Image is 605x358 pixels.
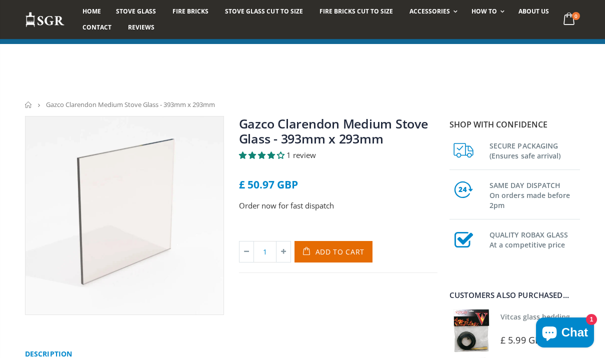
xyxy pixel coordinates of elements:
[449,118,580,130] p: Shop with confidence
[165,3,216,19] a: Fire Bricks
[25,101,32,108] a: Home
[312,3,400,19] a: Fire Bricks Cut To Size
[46,100,215,109] span: Gazco Clarendon Medium Stove Glass - 393mm x 293mm
[239,177,298,191] span: £ 50.97 GBP
[500,334,546,346] span: £ 5.99 GBP
[172,7,208,15] span: Fire Bricks
[402,3,462,19] a: Accessories
[511,3,556,19] a: About us
[239,200,438,211] p: Order now for fast dispatch
[294,241,373,262] button: Add to Cart
[464,3,509,19] a: How To
[116,7,156,15] span: Stove Glass
[533,317,597,350] inbox-online-store-chat: Shopify online store chat
[409,7,450,15] span: Accessories
[75,19,119,35] a: Contact
[315,247,365,256] span: Add to Cart
[518,7,549,15] span: About us
[489,228,580,250] h3: QUALITY ROBAX GLASS At a competitive price
[489,139,580,161] h3: SECURE PACKAGING (Ensures safe arrival)
[120,19,162,35] a: Reviews
[449,291,580,299] div: Customers also purchased...
[489,178,580,210] h3: SAME DAY DISPATCH On orders made before 2pm
[239,115,428,147] a: Gazco Clarendon Medium Stove Glass - 393mm x 293mm
[572,12,580,20] span: 0
[471,7,497,15] span: How To
[25,116,223,314] img: squarestoveglass_d56c52b3-5789-4897-bd09-2fff2a1b6188_800x_crop_center.webp
[286,150,316,160] span: 1 review
[25,11,65,28] img: Stove Glass Replacement
[82,7,101,15] span: Home
[217,3,310,19] a: Stove Glass Cut To Size
[239,150,286,160] span: 4.00 stars
[225,7,302,15] span: Stove Glass Cut To Size
[449,309,493,352] img: Vitcas stove glass bedding in tape
[559,10,580,29] a: 0
[319,7,393,15] span: Fire Bricks Cut To Size
[108,3,163,19] a: Stove Glass
[82,23,111,31] span: Contact
[75,3,108,19] a: Home
[128,23,154,31] span: Reviews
